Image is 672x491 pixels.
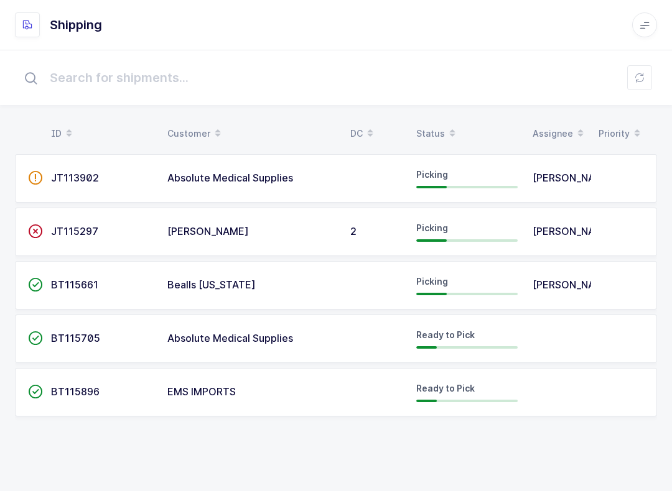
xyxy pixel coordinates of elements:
div: Status [416,123,518,144]
span: [PERSON_NAME] [167,225,249,237]
span: Picking [416,276,448,287]
span: Bealls [US_STATE] [167,278,256,291]
span: 2 [350,225,357,237]
span:  [28,278,43,291]
span:  [28,385,43,398]
span: EMS IMPORTS [167,385,236,398]
span: Absolute Medical Supplies [167,172,293,184]
span: Ready to Pick [416,329,475,340]
div: Priority [599,123,645,144]
span: Picking [416,223,448,233]
div: DC [350,123,401,144]
span:  [28,225,43,237]
span: BT115896 [51,385,100,398]
span: [PERSON_NAME] [533,172,614,184]
span: BT115661 [51,278,98,291]
span:  [28,172,43,184]
input: Search for shipments... [15,58,657,98]
div: Customer [167,123,335,144]
span: [PERSON_NAME] [533,278,614,291]
span: BT115705 [51,332,100,344]
div: Assignee [533,123,584,144]
h1: Shipping [50,15,102,35]
span: JT115297 [51,225,98,237]
span: JT113902 [51,172,99,184]
span: Ready to Pick [416,383,475,393]
span: Picking [416,169,448,180]
span:  [28,332,43,344]
span: [PERSON_NAME] [533,225,614,237]
span: Absolute Medical Supplies [167,332,293,344]
div: ID [51,123,152,144]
